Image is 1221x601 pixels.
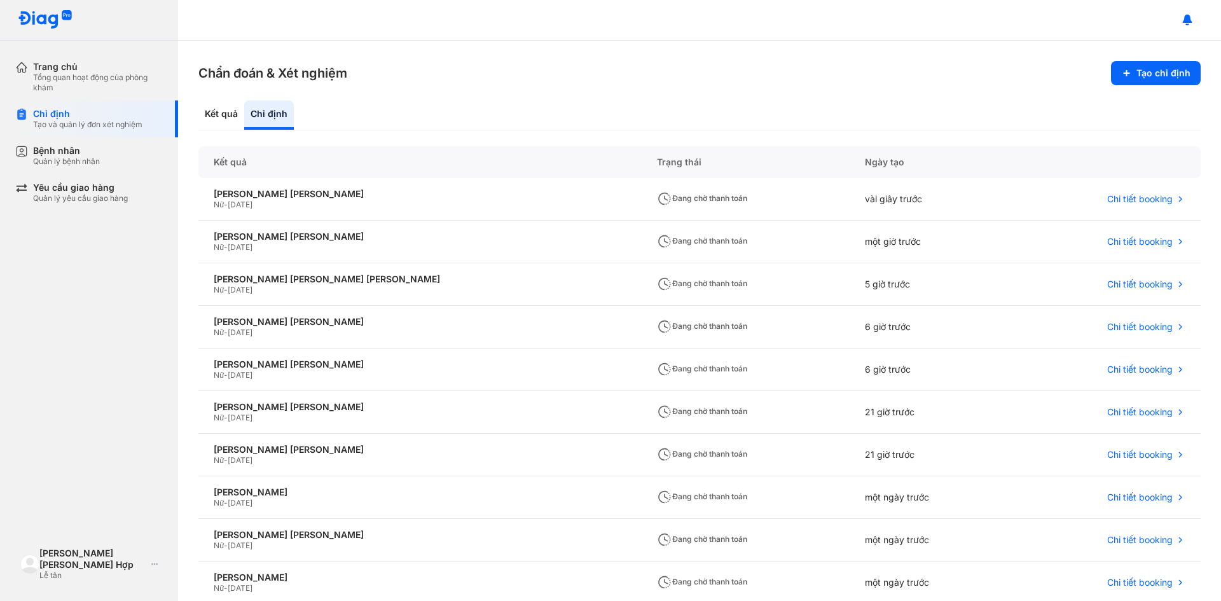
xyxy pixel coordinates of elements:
div: [PERSON_NAME] [214,572,626,583]
div: Tổng quan hoạt động của phòng khám [33,73,163,93]
span: Đang chờ thanh toán [657,534,747,544]
span: [DATE] [228,541,252,550]
div: Ngày tạo [850,146,1013,178]
span: - [224,455,228,465]
div: Trang chủ [33,61,163,73]
span: Nữ [214,413,224,422]
span: - [224,413,228,422]
span: Chi tiết booking [1107,492,1173,503]
span: Nữ [214,242,224,252]
div: Quản lý yêu cầu giao hàng [33,193,128,204]
span: [DATE] [228,285,252,294]
span: Nữ [214,285,224,294]
span: [DATE] [228,413,252,422]
span: Nữ [214,328,224,337]
div: Yêu cầu giao hàng [33,182,128,193]
div: một giờ trước [850,221,1013,263]
div: [PERSON_NAME] [PERSON_NAME] [214,231,626,242]
span: Nữ [214,370,224,380]
div: [PERSON_NAME] [PERSON_NAME] Hợp [39,548,146,570]
div: 21 giờ trước [850,391,1013,434]
div: vài giây trước [850,178,1013,221]
span: Chi tiết booking [1107,534,1173,546]
div: Chỉ định [33,108,142,120]
div: Lễ tân [39,570,146,581]
span: Đang chờ thanh toán [657,364,747,373]
span: [DATE] [228,370,252,380]
div: Bệnh nhân [33,145,100,156]
span: - [224,200,228,209]
div: [PERSON_NAME] [PERSON_NAME] [214,188,626,200]
span: Đang chờ thanh toán [657,279,747,288]
span: Nữ [214,583,224,593]
div: 5 giờ trước [850,263,1013,306]
span: - [224,498,228,508]
span: Nữ [214,498,224,508]
div: [PERSON_NAME] [PERSON_NAME] [214,444,626,455]
div: 6 giờ trước [850,306,1013,349]
span: Chi tiết booking [1107,279,1173,290]
span: Chi tiết booking [1107,449,1173,460]
span: - [224,370,228,380]
span: Chi tiết booking [1107,364,1173,375]
div: [PERSON_NAME] [PERSON_NAME] [PERSON_NAME] [214,273,626,285]
span: Nữ [214,455,224,465]
span: - [224,541,228,550]
span: Đang chờ thanh toán [657,236,747,245]
div: [PERSON_NAME] [PERSON_NAME] [214,529,626,541]
div: [PERSON_NAME] [PERSON_NAME] [214,316,626,328]
button: Tạo chỉ định [1111,61,1201,85]
span: - [224,242,228,252]
span: - [224,285,228,294]
img: logo [20,555,39,574]
span: - [224,583,228,593]
span: [DATE] [228,328,252,337]
span: Chi tiết booking [1107,193,1173,205]
span: Nữ [214,541,224,550]
div: 6 giờ trước [850,349,1013,391]
span: Chi tiết booking [1107,577,1173,588]
div: một ngày trước [850,476,1013,519]
div: Quản lý bệnh nhân [33,156,100,167]
span: Chi tiết booking [1107,406,1173,418]
span: Chi tiết booking [1107,321,1173,333]
div: [PERSON_NAME] [214,487,626,498]
span: [DATE] [228,200,252,209]
div: một ngày trước [850,519,1013,562]
img: logo [18,10,72,30]
span: Đang chờ thanh toán [657,406,747,416]
span: - [224,328,228,337]
span: [DATE] [228,455,252,465]
div: Trạng thái [642,146,850,178]
div: [PERSON_NAME] [PERSON_NAME] [214,401,626,413]
div: [PERSON_NAME] [PERSON_NAME] [214,359,626,370]
span: Đang chờ thanh toán [657,193,747,203]
span: Chi tiết booking [1107,236,1173,247]
span: Nữ [214,200,224,209]
div: Chỉ định [244,100,294,130]
div: Kết quả [198,146,642,178]
div: Kết quả [198,100,244,130]
div: 21 giờ trước [850,434,1013,476]
span: [DATE] [228,583,252,593]
span: Đang chờ thanh toán [657,449,747,459]
span: [DATE] [228,242,252,252]
span: Đang chờ thanh toán [657,577,747,586]
span: [DATE] [228,498,252,508]
h3: Chẩn đoán & Xét nghiệm [198,64,347,82]
span: Đang chờ thanh toán [657,321,747,331]
span: Đang chờ thanh toán [657,492,747,501]
div: Tạo và quản lý đơn xét nghiệm [33,120,142,130]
